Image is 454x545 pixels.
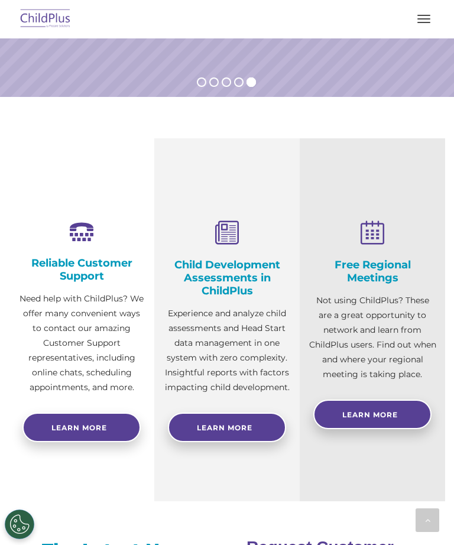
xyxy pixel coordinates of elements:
[18,291,145,395] p: Need help with ChildPlus? We offer many convenient ways to contact our amazing Customer Support r...
[163,306,291,395] p: Experience and analyze child assessments and Head Start data management in one system with zero c...
[197,423,252,432] span: Learn More
[163,258,291,297] h4: Child Development Assessments in ChildPlus
[51,423,107,432] span: Learn more
[309,293,436,382] p: Not using ChildPlus? These are a great opportunity to network and learn from ChildPlus users. Fin...
[313,400,432,429] a: Learn More
[22,413,141,442] a: Learn more
[18,5,73,33] img: ChildPlus by Procare Solutions
[5,510,34,539] button: Cookies Settings
[342,410,398,419] span: Learn More
[168,413,286,442] a: Learn More
[309,258,436,284] h4: Free Regional Meetings
[18,257,145,283] h4: Reliable Customer Support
